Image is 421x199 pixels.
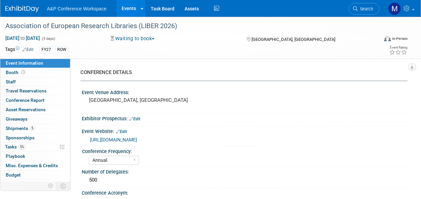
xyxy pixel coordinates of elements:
[6,172,21,178] span: Budget
[6,97,45,103] span: Conference Report
[30,126,35,131] span: 5
[82,167,408,175] div: Number of Delegates:
[0,180,70,189] a: ROI, Objectives & ROO
[0,171,70,180] a: Budget
[6,88,47,93] span: Travel Reservations
[5,46,33,54] td: Tags
[82,87,408,96] div: Event Venue Address:
[389,46,407,49] div: Event Rating
[6,79,16,84] span: Staff
[6,153,25,159] span: Playbook
[0,105,70,114] a: Asset Reservations
[20,70,26,75] span: Booth not reserved yet
[5,6,39,12] img: ExhibitDay
[0,115,70,124] a: Giveaways
[89,97,210,103] pre: [GEOGRAPHIC_DATA], [GEOGRAPHIC_DATA]
[0,124,70,133] a: Shipments5
[6,107,46,112] span: Asset Reservations
[0,77,70,86] a: Staff
[5,144,26,149] span: Tasks
[40,46,53,53] div: FY27
[87,175,403,185] div: 500
[6,182,51,187] span: ROI, Objectives & ROO
[358,6,373,11] span: Search
[0,152,70,161] a: Playbook
[90,137,137,142] a: [URL][DOMAIN_NAME]
[6,116,27,122] span: Giveaways
[82,126,408,135] div: Event Website:
[0,68,70,77] a: Booth
[0,161,70,170] a: Misc. Expenses & Credits
[55,46,68,53] div: ROW
[349,35,408,45] div: Event Format
[6,126,35,131] span: Shipments
[18,144,26,149] span: 5%
[6,135,34,140] span: Sponsorships
[80,69,403,76] div: CONFERENCE DETAILS
[108,35,157,42] button: Waiting to book
[0,86,70,95] a: Travel Reservations
[388,2,401,15] img: Matt Hambridge
[252,37,335,42] span: [GEOGRAPHIC_DATA], [GEOGRAPHIC_DATA]
[47,6,107,11] span: A&P Conference Workspace
[6,70,26,75] span: Booth
[384,36,391,41] img: Format-Inperson.png
[22,47,33,52] a: Edit
[6,163,58,168] span: Misc. Expenses & Credits
[0,142,70,151] a: Tasks5%
[82,146,405,155] div: Conference Frequency:
[19,36,26,41] span: to
[6,60,43,66] span: Event Information
[57,182,70,190] td: Toggle Event Tabs
[116,129,127,134] a: Edit
[82,188,408,196] div: Conference Acronym:
[5,35,40,41] span: [DATE] [DATE]
[3,20,373,32] div: Association of European Research Libraries (LIBER 2026)
[82,114,408,122] div: Exhibitor Prospectus:
[0,59,70,68] a: Event Information
[45,182,57,190] td: Personalize Event Tab Strip
[0,96,70,105] a: Conference Report
[0,133,70,142] a: Sponsorships
[349,3,379,15] a: Search
[129,117,140,121] a: Edit
[41,37,55,41] span: (3 days)
[392,36,408,41] div: In-Person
